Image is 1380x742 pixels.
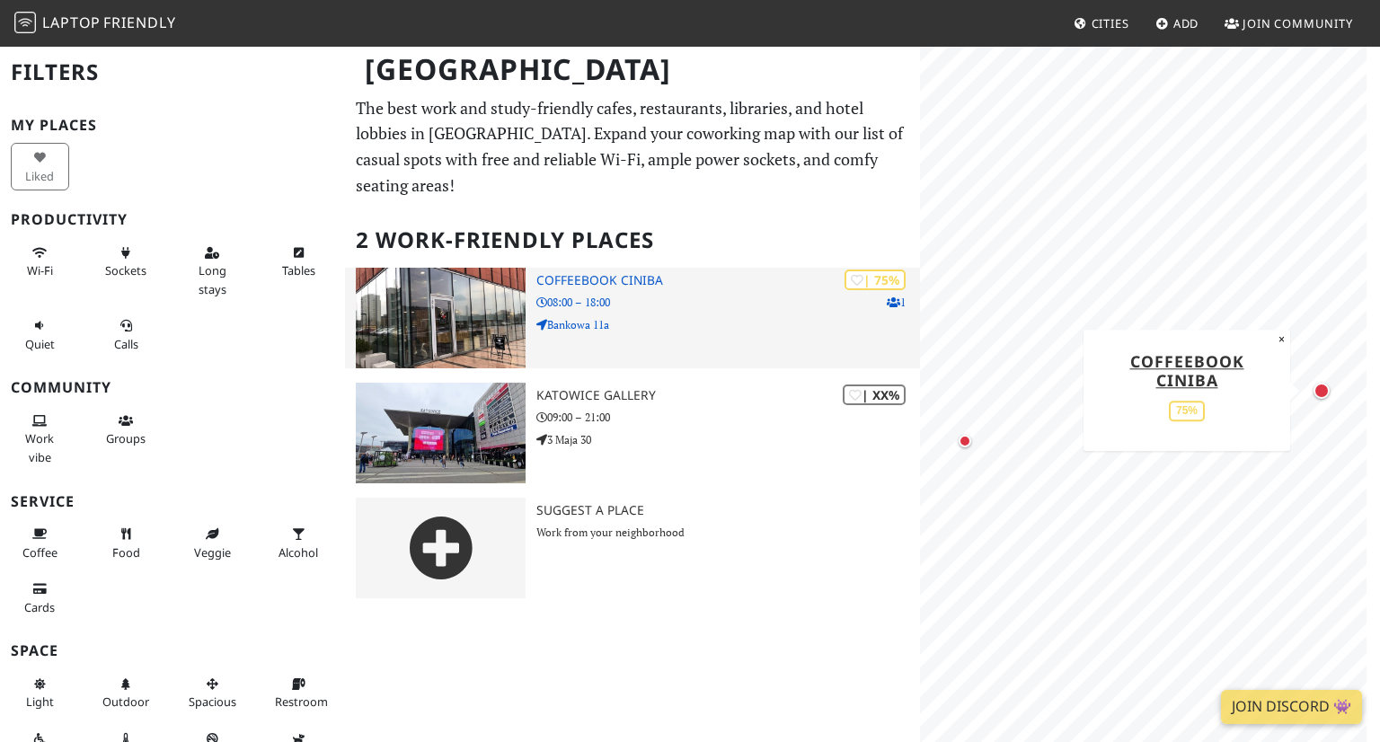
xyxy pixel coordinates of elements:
[1310,379,1333,402] div: Map marker
[356,213,909,268] h2: 2 Work-Friendly Places
[536,388,920,403] h3: Katowice Gallery
[27,262,53,278] span: Stable Wi-Fi
[1273,330,1290,349] button: Close popup
[11,493,334,510] h3: Service
[105,262,146,278] span: Power sockets
[845,269,906,290] div: | 75%
[887,294,906,311] p: 1
[536,524,920,541] p: Work from your neighborhood
[345,268,920,368] a: CoffeeBook CINiBA | 75% 1 CoffeeBook CINiBA 08:00 – 18:00 Bankowa 11a
[14,12,36,33] img: LaptopFriendly
[536,273,920,288] h3: CoffeeBook CINiBA
[1148,7,1207,40] a: Add
[183,669,242,717] button: Spacious
[270,238,328,286] button: Tables
[1092,15,1129,31] span: Cities
[24,599,55,615] span: Credit cards
[282,262,315,278] span: Work-friendly tables
[350,45,916,94] h1: [GEOGRAPHIC_DATA]
[11,379,334,396] h3: Community
[25,430,54,464] span: People working
[11,117,334,134] h3: My Places
[199,262,226,296] span: Long stays
[97,406,155,454] button: Groups
[1221,690,1362,724] a: Join Discord 👾
[97,669,155,717] button: Outdoor
[536,409,920,426] p: 09:00 – 21:00
[11,574,69,622] button: Cards
[536,316,920,333] p: Bankowa 11a
[103,13,175,32] span: Friendly
[1217,7,1360,40] a: Join Community
[536,503,920,518] h3: Suggest a Place
[189,693,236,710] span: Spacious
[97,311,155,358] button: Calls
[11,45,334,100] h2: Filters
[11,519,69,567] button: Coffee
[275,693,328,710] span: Restroom
[22,544,57,561] span: Coffee
[11,669,69,717] button: Light
[11,311,69,358] button: Quiet
[183,519,242,567] button: Veggie
[356,268,526,368] img: CoffeeBook CINiBA
[25,336,55,352] span: Quiet
[954,430,976,452] div: Map marker
[1130,350,1244,391] a: CoffeeBook CINiBA
[106,430,146,446] span: Group tables
[97,519,155,567] button: Food
[1066,7,1137,40] a: Cities
[270,519,328,567] button: Alcohol
[14,8,176,40] a: LaptopFriendly LaptopFriendly
[1173,15,1199,31] span: Add
[112,544,140,561] span: Food
[11,642,334,659] h3: Space
[97,238,155,286] button: Sockets
[183,238,242,304] button: Long stays
[11,211,334,228] h3: Productivity
[345,498,920,598] a: Suggest a Place Work from your neighborhood
[11,406,69,472] button: Work vibe
[11,238,69,286] button: Wi-Fi
[270,669,328,717] button: Restroom
[536,431,920,448] p: 3 Maja 30
[279,544,318,561] span: Alcohol
[42,13,101,32] span: Laptop
[536,294,920,311] p: 08:00 – 18:00
[1169,401,1205,421] div: 75%
[356,95,909,199] p: The best work and study-friendly cafes, restaurants, libraries, and hotel lobbies in [GEOGRAPHIC_...
[356,383,526,483] img: Katowice Gallery
[26,693,54,710] span: Natural light
[356,498,526,598] img: gray-place-d2bdb4477600e061c01bd816cc0f2ef0cfcb1ca9e3ad78868dd16fb2af073a21.png
[843,384,906,405] div: | XX%
[114,336,138,352] span: Video/audio calls
[345,383,920,483] a: Katowice Gallery | XX% Katowice Gallery 09:00 – 21:00 3 Maja 30
[194,544,231,561] span: Veggie
[1243,15,1353,31] span: Join Community
[102,693,149,710] span: Outdoor area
